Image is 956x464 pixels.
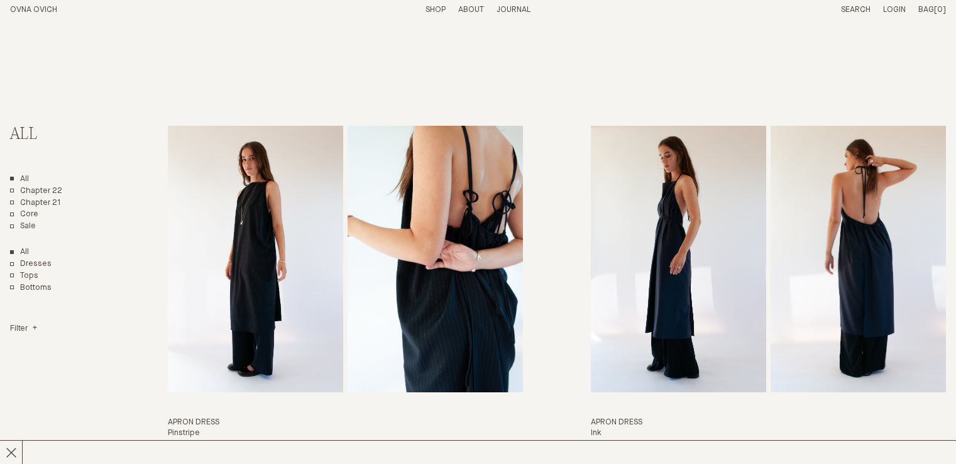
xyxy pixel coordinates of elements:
a: Apron Dress [168,126,523,459]
img: Apron Dress [591,126,766,392]
a: Core [10,209,38,220]
h2: All [10,126,118,144]
span: [0] [934,6,946,14]
a: Bottoms [10,283,52,294]
img: Apron Dress [168,126,343,392]
a: Tops [10,271,38,282]
a: Apron Dress [591,126,946,459]
summary: Filter [10,324,37,334]
h4: Ink [591,428,946,439]
a: All [10,174,29,185]
a: Chapter 22 [10,186,62,197]
a: Sale [10,221,36,232]
a: Home [10,6,57,14]
h4: Pinstripe [168,428,523,439]
a: Journal [497,6,530,14]
a: Chapter 21 [10,198,61,209]
a: Login [883,6,906,14]
summary: About [458,5,484,16]
a: Search [841,6,871,14]
span: Bag [918,6,934,14]
h3: Apron Dress [168,417,523,428]
a: Show All [10,247,29,258]
a: Dresses [10,259,52,270]
h3: Apron Dress [591,417,946,428]
a: Shop [426,6,446,14]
